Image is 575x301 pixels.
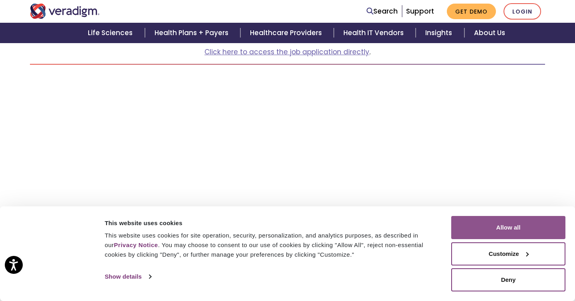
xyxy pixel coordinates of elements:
a: Privacy Notice [114,242,158,248]
a: Get Demo [447,4,496,19]
img: Veradigm logo [30,4,100,19]
a: Health IT Vendors [334,23,416,43]
a: Show details [105,271,151,283]
a: About Us [464,23,515,43]
a: Login [504,3,541,20]
p: . [30,47,545,57]
button: Customize [451,242,565,265]
a: Insights [416,23,464,43]
button: Deny [451,268,565,291]
a: Healthcare Providers [240,23,334,43]
button: Allow all [451,216,565,239]
a: Search [367,6,398,17]
a: Life Sciences [78,23,145,43]
a: Click here to access the job application directly [204,47,369,57]
a: Support [406,6,434,16]
a: Health Plans + Payers [145,23,240,43]
div: This website uses cookies [105,218,442,228]
div: This website uses cookies for site operation, security, personalization, and analytics purposes, ... [105,231,442,259]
